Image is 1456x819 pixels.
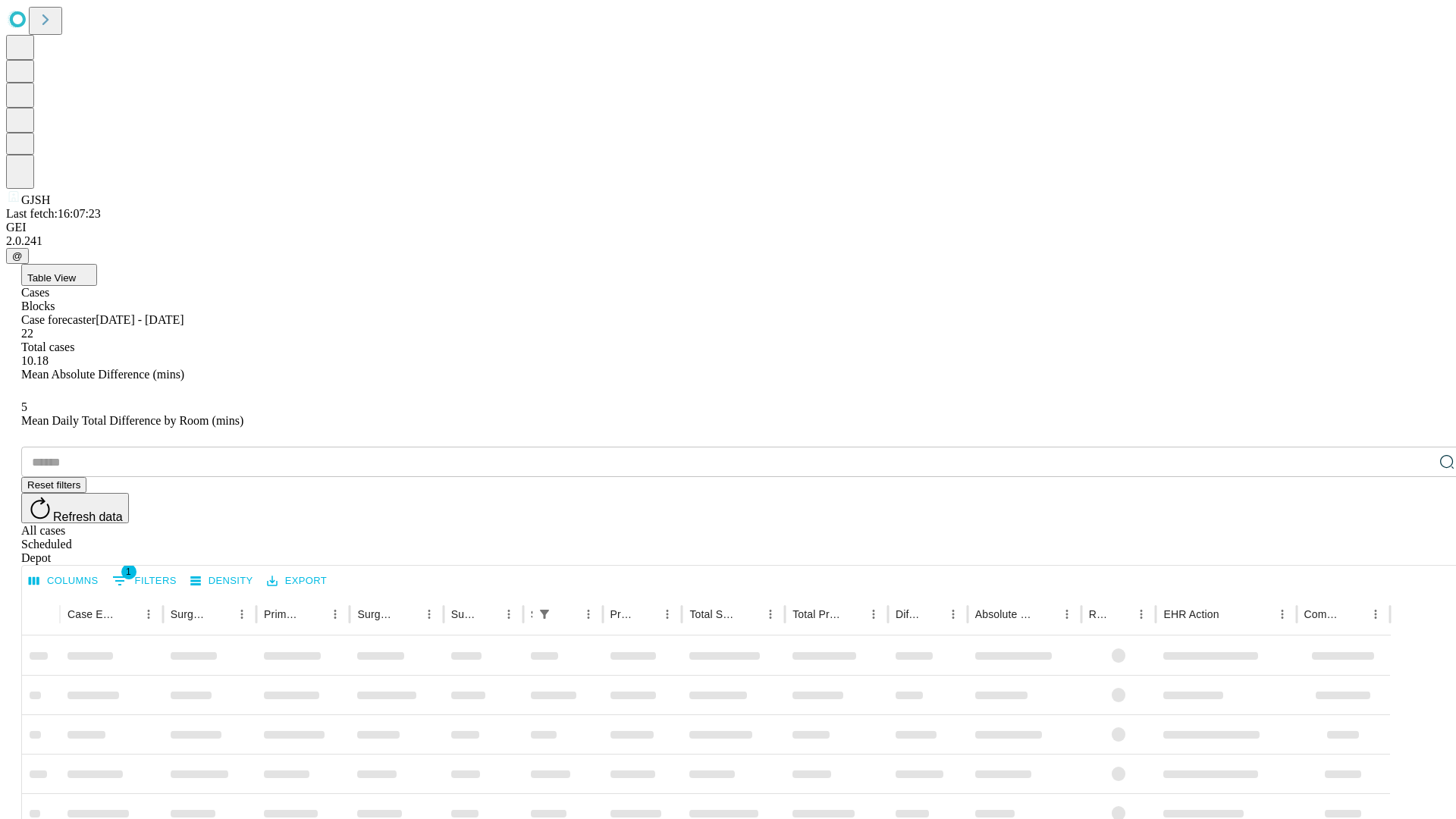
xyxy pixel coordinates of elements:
button: Sort [1035,604,1056,625]
button: Sort [635,604,657,625]
span: Total cases [21,340,74,353]
div: Scheduled In Room Duration [531,608,532,620]
button: Export [263,570,331,593]
span: Mean Daily Total Difference by Room (mins) [21,414,243,427]
button: Sort [1109,604,1131,625]
button: Sort [557,604,578,625]
span: [DATE] - [DATE] [96,313,184,326]
div: Surgery Date [451,608,475,620]
button: Menu [943,604,964,625]
button: Density [187,570,257,593]
span: Reset filters [27,479,80,491]
button: Show filters [108,569,180,593]
span: Refresh data [53,510,123,523]
button: Menu [760,604,781,625]
span: 1 [121,564,136,579]
div: 2.0.241 [6,234,1450,248]
button: Sort [397,604,419,625]
button: Refresh data [21,493,129,523]
button: Menu [863,604,884,625]
button: Menu [325,604,346,625]
div: Surgery Name [357,608,395,620]
div: EHR Action [1163,608,1219,620]
button: Table View [21,264,97,286]
span: 22 [21,327,33,340]
button: Show filters [534,604,555,625]
div: Comments [1304,608,1342,620]
span: Table View [27,272,76,284]
span: 10.18 [21,354,49,367]
span: Last fetch: 16:07:23 [6,207,101,220]
button: Menu [578,604,599,625]
button: Menu [657,604,678,625]
span: Case forecaster [21,313,96,326]
button: Reset filters [21,477,86,493]
span: 5 [21,400,27,413]
button: Sort [739,604,760,625]
button: Menu [419,604,440,625]
div: Absolute Difference [975,608,1034,620]
div: Predicted In Room Duration [610,608,635,620]
div: GEI [6,221,1450,234]
button: Sort [303,604,325,625]
button: @ [6,248,29,264]
div: Total Predicted Duration [792,608,840,620]
button: Sort [1344,604,1365,625]
div: 1 active filter [534,604,555,625]
div: Case Epic Id [67,608,115,620]
button: Menu [1272,604,1293,625]
button: Sort [117,604,138,625]
div: Total Scheduled Duration [689,608,737,620]
button: Sort [477,604,498,625]
div: Resolved in EHR [1089,608,1109,620]
button: Menu [231,604,253,625]
button: Sort [921,604,943,625]
button: Menu [1365,604,1386,625]
button: Menu [1131,604,1152,625]
button: Menu [498,604,519,625]
div: Surgeon Name [171,608,209,620]
div: Difference [896,608,920,620]
button: Sort [842,604,863,625]
button: Menu [1056,604,1078,625]
button: Sort [1221,604,1242,625]
span: @ [12,250,23,262]
div: Primary Service [264,608,302,620]
button: Sort [210,604,231,625]
button: Menu [138,604,159,625]
span: Mean Absolute Difference (mins) [21,368,184,381]
button: Select columns [25,570,102,593]
span: GJSH [21,193,50,206]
